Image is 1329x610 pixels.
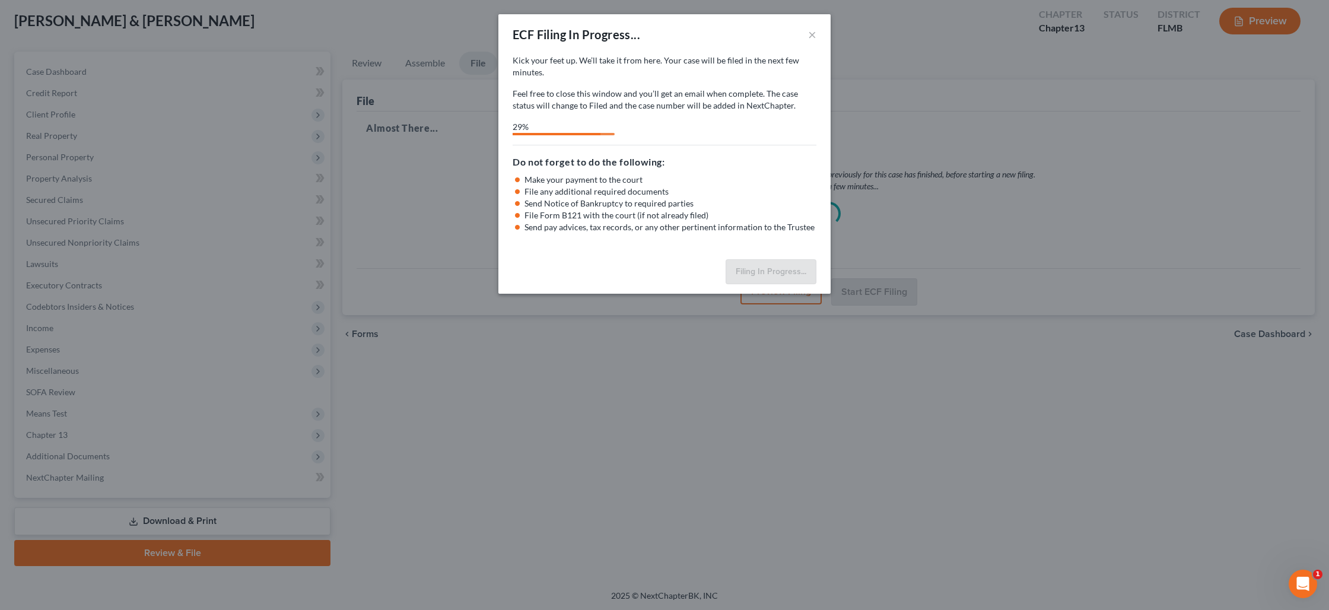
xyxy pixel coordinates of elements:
li: Send Notice of Bankruptcy to required parties [524,198,816,209]
li: File Form B121 with the court (if not already filed) [524,209,816,221]
h5: Do not forget to do the following: [513,155,816,169]
li: File any additional required documents [524,186,816,198]
li: Send pay advices, tax records, or any other pertinent information to the Trustee [524,221,816,233]
div: 29% [513,121,600,133]
button: Filing In Progress... [726,259,816,284]
p: Kick your feet up. We’ll take it from here. Your case will be filed in the next few minutes. [513,55,816,78]
button: × [808,27,816,42]
div: ECF Filing In Progress... [513,26,640,43]
span: 1 [1313,570,1322,579]
li: Make your payment to the court [524,174,816,186]
iframe: Intercom live chat [1289,570,1317,598]
p: Feel free to close this window and you’ll get an email when complete. The case status will change... [513,88,816,112]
